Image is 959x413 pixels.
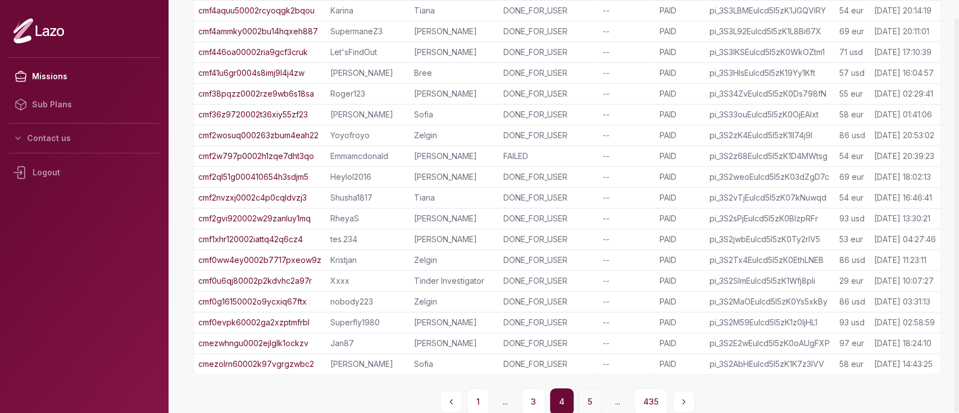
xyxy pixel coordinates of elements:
[603,234,651,245] div: --
[874,5,931,16] div: [DATE] 20:14:19
[603,275,651,287] div: --
[660,130,701,141] div: PAID
[503,338,594,349] div: DONE_FOR_USER
[603,5,651,16] div: --
[710,171,830,183] div: pi_3S2weoEulcd5I5zK03dZgD7c
[710,47,830,58] div: pi_3S3IKSEulcd5I5zK0WkOZtm1
[414,255,494,266] div: Zelgin
[330,338,405,349] div: Jan87
[660,338,701,349] div: PAID
[503,358,594,370] div: DONE_FOR_USER
[330,171,405,183] div: Heylol2016
[330,151,405,162] div: Emmamcdonald
[603,151,651,162] div: --
[603,213,651,224] div: --
[330,67,405,79] div: [PERSON_NAME]
[710,151,830,162] div: pi_3S2z68Eulcd5I5zK1D4MWtsg
[874,26,929,37] div: [DATE] 20:11:01
[503,88,594,99] div: DONE_FOR_USER
[710,88,830,99] div: pi_3S34ZvEulcd5I5zK0Ds798fN
[198,255,321,266] a: cmf0ww4ey0002b7717pxeow9z
[330,5,405,16] div: Karina
[198,47,308,58] a: cmf446oa00002ria9gcf3cruk
[198,26,318,37] a: cmf4ammky0002bu14hqxeh887
[330,275,405,287] div: Xxxx
[503,296,594,307] div: DONE_FOR_USER
[660,296,701,307] div: PAID
[672,391,695,413] button: Next page
[660,151,701,162] div: PAID
[414,171,494,183] div: [PERSON_NAME]
[603,67,651,79] div: --
[839,358,865,370] div: 58 eur
[198,5,315,16] a: cmf4aquu50002rcyoqgk2bqou
[839,275,865,287] div: 29 eur
[710,296,830,307] div: pi_3S2MaOEulcd5I5zK0Ys5xkBy
[330,130,405,141] div: Yoyofroyo
[503,5,594,16] div: DONE_FOR_USER
[660,5,701,16] div: PAID
[330,88,405,99] div: Roger123
[414,130,494,141] div: Zelgin
[198,130,319,141] a: cmf2wosuq000263zbum4eah22
[839,255,865,266] div: 86 usd
[660,213,701,224] div: PAID
[603,192,651,203] div: --
[503,275,594,287] div: DONE_FOR_USER
[330,192,405,203] div: Shusha1817
[198,234,303,245] a: cmf1xhr120002iattq42q6cz4
[603,47,651,58] div: --
[414,151,494,162] div: [PERSON_NAME]
[414,317,494,328] div: [PERSON_NAME]
[710,5,830,16] div: pi_3S3LBMEulcd5I5zK1JGQVIRY
[660,358,701,370] div: PAID
[874,317,935,328] div: [DATE] 02:58:59
[503,317,594,328] div: DONE_FOR_USER
[503,109,594,120] div: DONE_FOR_USER
[603,296,651,307] div: --
[198,171,308,183] a: cmf2ql51g000410654h3sdjm5
[330,47,405,58] div: Let'sFindOut
[660,47,701,58] div: PAID
[710,317,830,328] div: pi_3S2M59Eulcd5I5zK1z0IjHL1
[198,109,308,120] a: cmf36z9720002t36xiy55zf23
[874,338,931,349] div: [DATE] 18:24:10
[414,26,494,37] div: [PERSON_NAME]
[839,26,865,37] div: 69 eur
[9,90,160,119] a: Sub Plans
[198,213,311,224] a: cmf2gvi920002w29zanluy1mq
[710,213,830,224] div: pi_3S2sPjEulcd5I5zK0BlzpRFr
[198,88,314,99] a: cmf38pqzz0002rze9wb6s18sa
[330,255,405,266] div: Kristjan
[414,67,494,79] div: Bree
[603,255,651,266] div: --
[494,392,517,412] span: ...
[503,171,594,183] div: DONE_FOR_USER
[874,67,934,79] div: [DATE] 16:04:57
[874,151,934,162] div: [DATE] 20:39:23
[330,317,405,328] div: Superfly1980
[414,338,494,349] div: [PERSON_NAME]
[874,234,936,245] div: [DATE] 04:27:46
[9,158,160,187] div: Logout
[874,296,930,307] div: [DATE] 03:31:13
[660,88,701,99] div: PAID
[874,109,932,120] div: [DATE] 01:41:06
[414,88,494,99] div: [PERSON_NAME]
[603,358,651,370] div: --
[603,171,651,183] div: --
[660,26,701,37] div: PAID
[710,338,830,349] div: pi_3S2E2wEulcd5I5zK0oAUgFXP
[503,255,594,266] div: DONE_FOR_USER
[606,392,629,412] span: ...
[330,358,405,370] div: [PERSON_NAME]
[503,26,594,37] div: DONE_FOR_USER
[414,358,494,370] div: Sofia
[414,5,494,16] div: Tiana
[198,296,307,307] a: cmf0g16150002o9ycxiq67ftx
[660,234,701,245] div: PAID
[839,192,865,203] div: 54 eur
[660,109,701,120] div: PAID
[330,109,405,120] div: [PERSON_NAME]
[710,255,830,266] div: pi_3S2Tx4Eulcd5I5zK0EthLNEB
